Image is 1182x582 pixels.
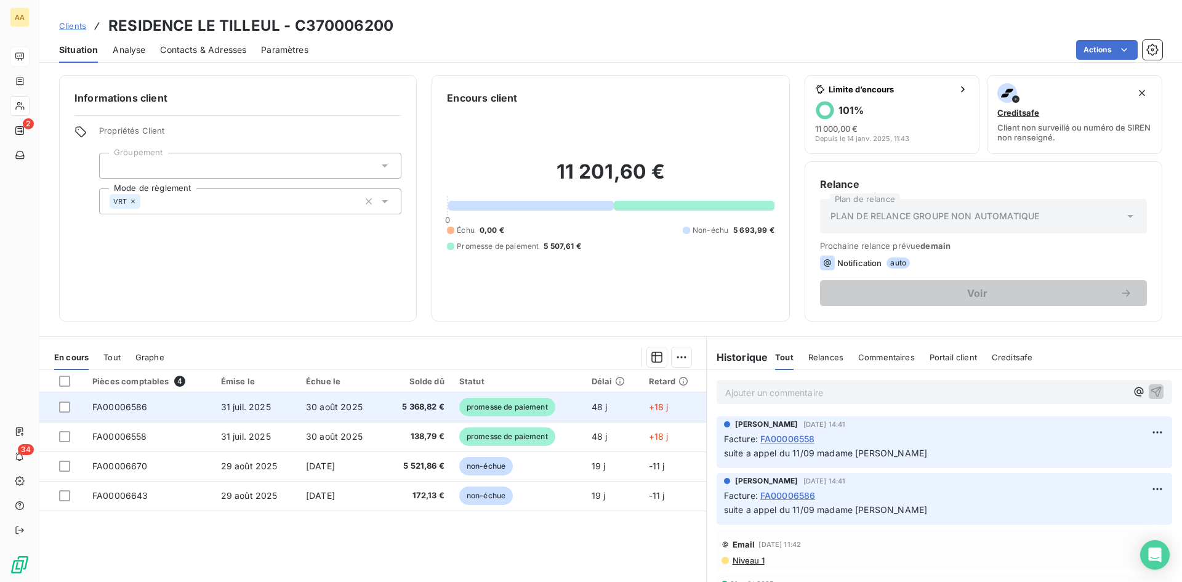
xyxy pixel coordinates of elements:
[649,431,669,442] span: +18 j
[92,461,148,471] span: FA00006670
[221,431,271,442] span: 31 juil. 2025
[23,118,34,129] span: 2
[858,352,915,362] span: Commentaires
[92,376,206,387] div: Pièces comptables
[10,7,30,27] div: AA
[92,490,148,501] span: FA00006643
[459,398,555,416] span: promesse de paiement
[920,241,951,251] span: demain
[54,352,89,362] span: En cours
[447,160,774,196] h2: 11 201,60 €
[693,225,728,236] span: Non-échu
[758,541,801,548] span: [DATE] 11:42
[480,225,504,236] span: 0,00 €
[447,91,517,105] h6: Encours client
[997,108,1039,118] span: Creditsafe
[820,280,1147,306] button: Voir
[74,91,401,105] h6: Informations client
[457,225,475,236] span: Échu
[306,376,376,386] div: Échue le
[592,376,634,386] div: Délai
[724,448,927,458] span: suite a appel du 11/09 madame [PERSON_NAME]
[140,196,150,207] input: Ajouter une valeur
[113,198,127,205] span: VRT
[735,475,798,487] span: [PERSON_NAME]
[221,490,278,501] span: 29 août 2025
[59,44,98,56] span: Situation
[1140,540,1170,570] div: Open Intercom Messenger
[110,160,119,171] input: Ajouter une valeur
[113,44,145,56] span: Analyse
[221,402,271,412] span: 31 juil. 2025
[992,352,1033,362] span: Creditsafe
[987,75,1162,154] button: CreditsafeClient non surveillé ou numéro de SIREN non renseigné.
[803,477,846,485] span: [DATE] 14:41
[59,20,86,32] a: Clients
[391,430,444,443] span: 138,79 €
[760,432,815,445] span: FA00006558
[733,225,774,236] span: 5 693,99 €
[306,402,363,412] span: 30 août 2025
[649,461,665,471] span: -11 j
[649,376,699,386] div: Retard
[391,376,444,386] div: Solde dû
[18,444,34,455] span: 34
[459,427,555,446] span: promesse de paiement
[592,490,606,501] span: 19 j
[459,487,513,505] span: non-échue
[544,241,581,252] span: 5 507,61 €
[459,457,513,475] span: non-échue
[733,540,755,549] span: Email
[724,432,758,445] span: Facture :
[306,490,335,501] span: [DATE]
[306,461,335,471] span: [DATE]
[837,258,882,268] span: Notification
[174,376,185,387] span: 4
[930,352,977,362] span: Portail client
[838,104,864,116] h6: 101 %
[649,490,665,501] span: -11 j
[306,431,363,442] span: 30 août 2025
[103,352,121,362] span: Tout
[135,352,164,362] span: Graphe
[886,257,910,269] span: auto
[391,460,444,472] span: 5 521,86 €
[815,135,909,142] span: Depuis le 14 janv. 2025, 11:43
[829,84,954,94] span: Limite d’encours
[707,350,768,365] h6: Historique
[99,126,401,143] span: Propriétés Client
[445,215,450,225] span: 0
[391,401,444,413] span: 5 368,82 €
[649,402,669,412] span: +18 j
[805,75,980,154] button: Limite d’encours101%11 000,00 €Depuis le 14 janv. 2025, 11:43
[1076,40,1138,60] button: Actions
[160,44,246,56] span: Contacts & Adresses
[108,15,393,37] h3: RESIDENCE LE TILLEUL - C370006200
[459,376,577,386] div: Statut
[815,124,858,134] span: 11 000,00 €
[592,402,608,412] span: 48 j
[592,461,606,471] span: 19 j
[775,352,794,362] span: Tout
[10,555,30,575] img: Logo LeanPay
[457,241,539,252] span: Promesse de paiement
[735,419,798,430] span: [PERSON_NAME]
[221,376,291,386] div: Émise le
[261,44,308,56] span: Paramètres
[592,431,608,442] span: 48 j
[803,421,846,428] span: [DATE] 14:41
[820,177,1147,192] h6: Relance
[820,241,1147,251] span: Prochaine relance prévue
[830,210,1040,222] span: PLAN DE RELANCE GROUPE NON AUTOMATIQUE
[92,431,147,442] span: FA00006558
[221,461,278,471] span: 29 août 2025
[59,21,86,31] span: Clients
[92,402,148,412] span: FA00006586
[835,288,1120,298] span: Voir
[760,489,816,502] span: FA00006586
[997,123,1152,142] span: Client non surveillé ou numéro de SIREN non renseigné.
[391,490,444,502] span: 172,13 €
[724,489,758,502] span: Facture :
[731,556,765,565] span: Niveau 1
[808,352,843,362] span: Relances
